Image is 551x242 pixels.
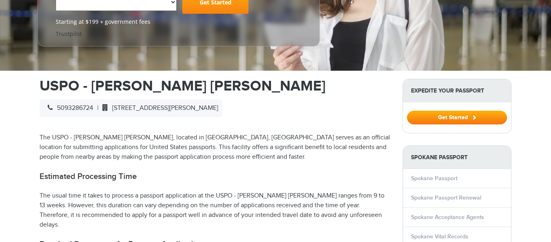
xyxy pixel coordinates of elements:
span: [STREET_ADDRESS][PERSON_NAME] [98,104,218,112]
p: The USPO - [PERSON_NAME] [PERSON_NAME], located in [GEOGRAPHIC_DATA], [GEOGRAPHIC_DATA] serves as... [40,133,390,162]
a: Spokane Vital Records [411,233,468,240]
p: The usual time it takes to process a passport application at the USPO - [PERSON_NAME] [PERSON_NAM... [40,191,390,230]
span: 5093286724 [44,104,93,112]
a: Spokane Acceptance Agents [411,214,484,221]
div: | [40,99,222,117]
h2: Estimated Processing Time [40,172,390,181]
span: Starting at $199 + government fees [56,18,302,26]
strong: Spokane Passport [403,146,511,169]
a: Get Started [407,114,507,120]
strong: Expedite Your Passport [403,79,511,102]
button: Get Started [407,111,507,124]
a: Spokane Passport [411,175,457,182]
a: Spokane Passport Renewal [411,194,481,201]
h1: USPO - [PERSON_NAME] [PERSON_NAME] [40,79,390,93]
a: Trustpilot [56,30,82,38]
